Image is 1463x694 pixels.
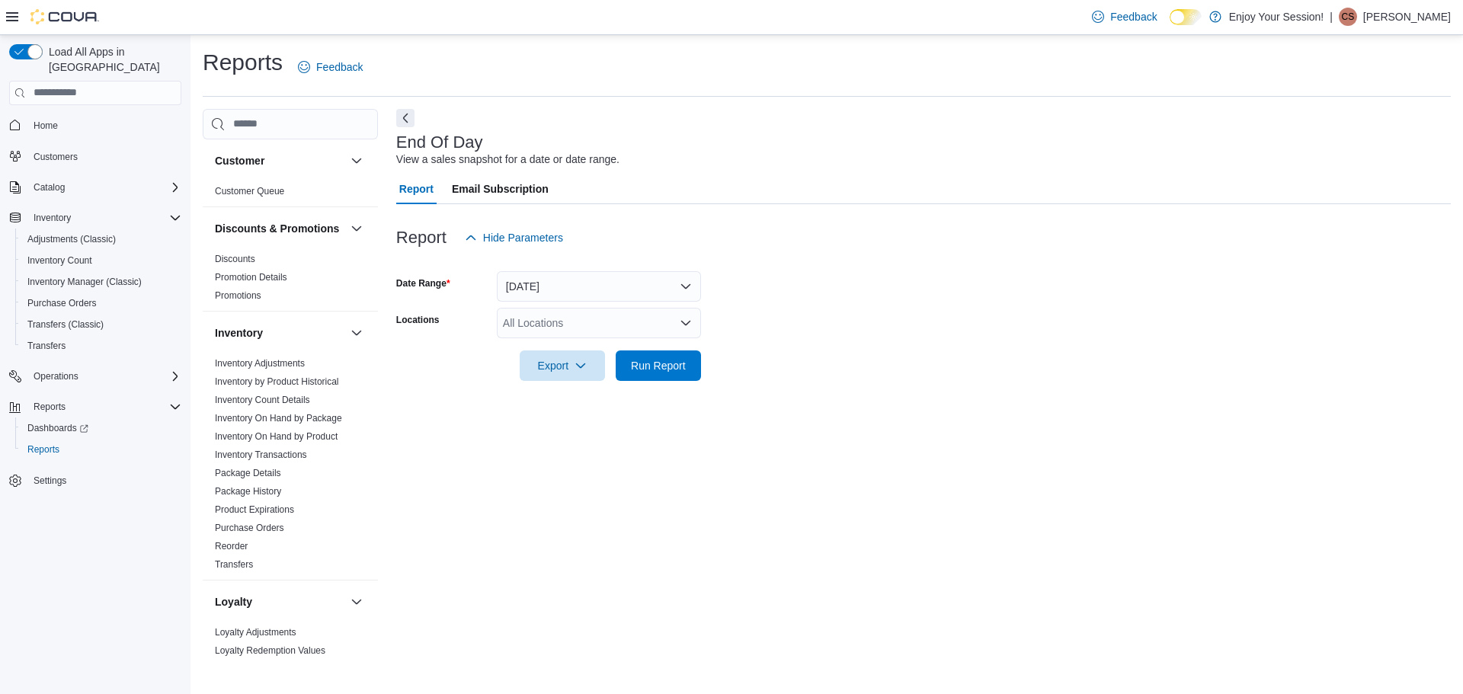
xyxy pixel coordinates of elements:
[215,626,296,638] span: Loyalty Adjustments
[396,229,447,247] h3: Report
[34,120,58,132] span: Home
[21,230,181,248] span: Adjustments (Classic)
[27,318,104,331] span: Transfers (Classic)
[27,367,85,385] button: Operations
[215,645,325,656] a: Loyalty Redemption Values
[27,297,97,309] span: Purchase Orders
[3,366,187,387] button: Operations
[27,233,116,245] span: Adjustments (Classic)
[215,413,342,424] a: Inventory On Hand by Package
[452,174,549,204] span: Email Subscription
[27,443,59,456] span: Reports
[27,117,64,135] a: Home
[396,314,440,326] label: Locations
[1363,8,1451,26] p: [PERSON_NAME]
[27,254,92,267] span: Inventory Count
[215,644,325,657] span: Loyalty Redemption Values
[1170,9,1202,25] input: Dark Mode
[27,471,181,490] span: Settings
[215,430,338,443] span: Inventory On Hand by Product
[215,504,294,515] a: Product Expirations
[631,358,686,373] span: Run Report
[215,540,248,552] span: Reorder
[215,272,287,283] a: Promotion Details
[215,522,284,534] span: Purchase Orders
[215,290,261,301] a: Promotions
[21,419,181,437] span: Dashboards
[1330,8,1333,26] p: |
[396,277,450,289] label: Date Range
[34,212,71,224] span: Inventory
[347,324,366,342] button: Inventory
[215,376,339,387] a: Inventory by Product Historical
[396,152,619,168] div: View a sales snapshot for a date or date range.
[21,294,181,312] span: Purchase Orders
[215,449,307,460] a: Inventory Transactions
[34,401,66,413] span: Reports
[616,350,701,381] button: Run Report
[3,177,187,198] button: Catalog
[459,222,569,253] button: Hide Parameters
[316,59,363,75] span: Feedback
[292,52,369,82] a: Feedback
[396,109,415,127] button: Next
[27,276,142,288] span: Inventory Manager (Classic)
[215,412,342,424] span: Inventory On Hand by Package
[27,422,88,434] span: Dashboards
[9,108,181,532] nav: Complex example
[21,419,94,437] a: Dashboards
[27,367,181,385] span: Operations
[1086,2,1163,32] a: Feedback
[215,185,284,197] span: Customer Queue
[15,250,187,271] button: Inventory Count
[497,271,701,302] button: [DATE]
[215,449,307,461] span: Inventory Transactions
[21,230,122,248] a: Adjustments (Classic)
[396,133,483,152] h3: End Of Day
[15,417,187,439] a: Dashboards
[215,153,344,168] button: Customer
[27,147,181,166] span: Customers
[347,593,366,611] button: Loyalty
[21,315,181,334] span: Transfers (Classic)
[215,153,264,168] h3: Customer
[21,251,181,270] span: Inventory Count
[203,182,378,206] div: Customer
[21,440,66,459] a: Reports
[203,47,283,78] h1: Reports
[21,440,181,459] span: Reports
[1339,8,1357,26] div: Cassidy Sattlecker
[30,9,99,24] img: Cova
[215,468,281,478] a: Package Details
[21,294,103,312] a: Purchase Orders
[34,151,78,163] span: Customers
[215,221,339,236] h3: Discounts & Promotions
[27,116,181,135] span: Home
[215,253,255,265] span: Discounts
[215,594,344,609] button: Loyalty
[215,559,253,570] a: Transfers
[215,271,287,283] span: Promotion Details
[21,273,148,291] a: Inventory Manager (Classic)
[215,221,344,236] button: Discounts & Promotions
[215,254,255,264] a: Discounts
[15,335,187,357] button: Transfers
[3,114,187,136] button: Home
[215,325,344,341] button: Inventory
[21,251,98,270] a: Inventory Count
[215,627,296,638] a: Loyalty Adjustments
[215,558,253,571] span: Transfers
[15,229,187,250] button: Adjustments (Classic)
[15,271,187,293] button: Inventory Manager (Classic)
[27,209,181,227] span: Inventory
[1229,8,1324,26] p: Enjoy Your Session!
[27,178,71,197] button: Catalog
[215,186,284,197] a: Customer Queue
[27,340,66,352] span: Transfers
[27,398,181,416] span: Reports
[215,325,263,341] h3: Inventory
[215,431,338,442] a: Inventory On Hand by Product
[215,394,310,406] span: Inventory Count Details
[215,504,294,516] span: Product Expirations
